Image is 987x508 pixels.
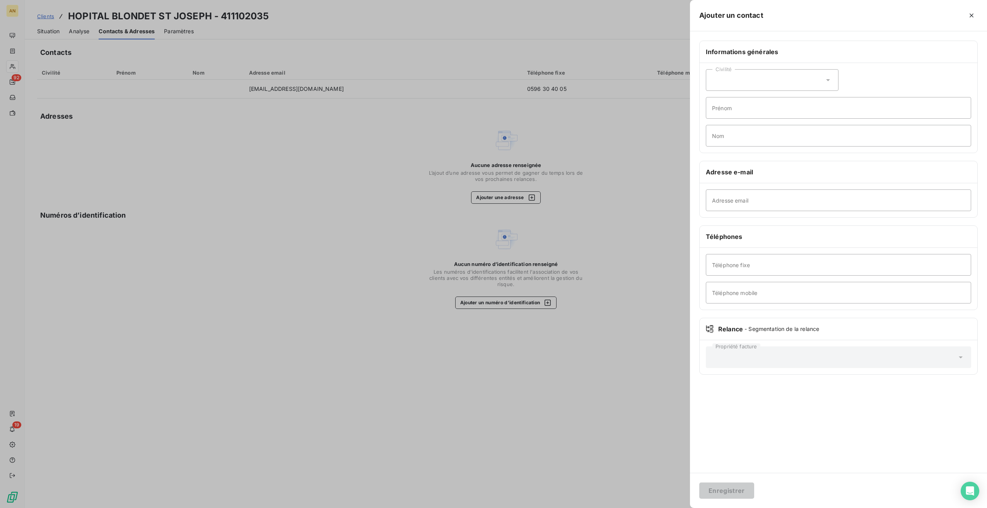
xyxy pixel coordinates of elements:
[699,482,754,499] button: Enregistrer
[699,10,763,21] h5: Ajouter un contact
[706,189,971,211] input: placeholder
[745,325,819,333] span: - Segmentation de la relance
[706,282,971,303] input: placeholder
[706,324,971,334] div: Relance
[706,47,971,56] h6: Informations générales
[961,482,979,500] div: Open Intercom Messenger
[706,97,971,119] input: placeholder
[706,232,971,241] h6: Téléphones
[706,167,971,177] h6: Adresse e-mail
[706,254,971,276] input: placeholder
[706,125,971,147] input: placeholder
